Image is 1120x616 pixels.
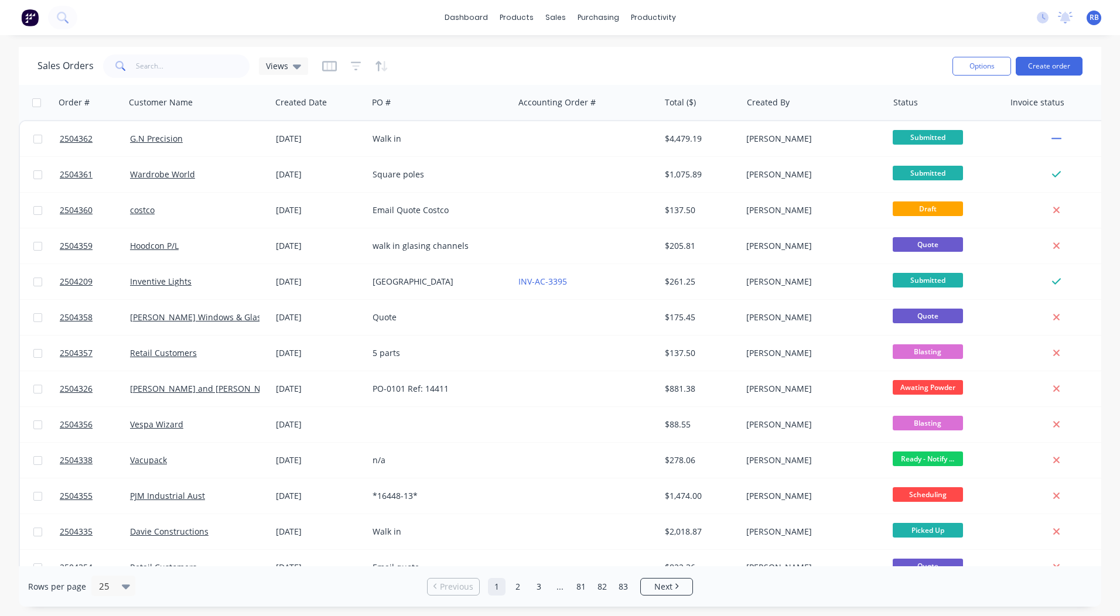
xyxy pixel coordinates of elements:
div: [DATE] [276,383,363,395]
div: 5 parts [373,347,503,359]
a: Wardrobe World [130,169,195,180]
a: Page 1 is your current page [488,578,506,596]
div: Square poles [373,169,503,180]
span: Scheduling [893,487,963,502]
div: [PERSON_NAME] [746,204,876,216]
a: 2504362 [60,121,130,156]
a: G.N Precision [130,133,183,144]
div: [DATE] [276,419,363,430]
img: Factory [21,9,39,26]
div: [DATE] [276,133,363,145]
div: [DATE] [276,169,363,180]
a: Next page [641,581,692,593]
div: [PERSON_NAME] [746,383,876,395]
a: 2504357 [60,336,130,371]
a: Page 81 [572,578,590,596]
div: [DATE] [276,240,363,252]
div: $137.50 [665,204,733,216]
div: Walk in [373,526,503,538]
span: 2504358 [60,312,93,323]
span: Picked Up [893,523,963,538]
h1: Sales Orders [37,60,94,71]
div: [PERSON_NAME] [746,133,876,145]
a: Vacupack [130,454,167,466]
a: 2504358 [60,300,130,335]
a: 2504359 [60,228,130,263]
span: Draft [893,201,963,216]
span: 2504338 [60,454,93,466]
a: Vespa Wizard [130,419,183,430]
div: [PERSON_NAME] [746,169,876,180]
div: $175.45 [665,312,733,323]
span: 2504354 [60,562,93,573]
a: 2504361 [60,157,130,192]
a: 2504354 [60,550,130,585]
div: [DATE] [276,490,363,502]
span: 2504357 [60,347,93,359]
span: Previous [440,581,473,593]
a: costco [130,204,155,215]
span: Awating Powder [893,380,963,395]
div: Created Date [275,97,327,108]
div: productivity [625,9,682,26]
a: PJM Industrial Aust [130,490,205,501]
div: [DATE] [276,204,363,216]
a: Davie Constructions [130,526,209,537]
div: Invoice status [1010,97,1064,108]
div: [PERSON_NAME] [746,454,876,466]
div: sales [539,9,572,26]
div: *16448-13* [373,490,503,502]
button: Create order [1016,57,1083,76]
span: 2504360 [60,204,93,216]
span: Views [266,60,288,72]
a: [PERSON_NAME] Windows & Glass [130,312,265,323]
div: [PERSON_NAME] [746,419,876,430]
div: [DATE] [276,454,363,466]
div: $137.50 [665,347,733,359]
div: Status [893,97,918,108]
div: [PERSON_NAME] [746,276,876,288]
a: 2504360 [60,193,130,228]
span: 2504335 [60,526,93,538]
span: 2504355 [60,490,93,502]
div: n/a [373,454,503,466]
a: 2504209 [60,264,130,299]
div: $1,474.00 [665,490,733,502]
div: $1,075.89 [665,169,733,180]
div: [DATE] [276,562,363,573]
div: [PERSON_NAME] [746,312,876,323]
span: Quote [893,237,963,252]
span: Ready - Notify ... [893,451,963,466]
div: [PERSON_NAME] [746,490,876,502]
span: 2504359 [60,240,93,252]
span: Submitted [893,166,963,180]
span: Quote [893,309,963,323]
span: Blasting [893,416,963,430]
span: 2504326 [60,383,93,395]
div: products [494,9,539,26]
div: $261.25 [665,276,733,288]
div: Created By [747,97,790,108]
div: $278.06 [665,454,733,466]
div: PO # [372,97,391,108]
a: Jump forward [551,578,569,596]
a: [PERSON_NAME] and [PERSON_NAME] Pty Ltd [130,383,310,394]
div: $822.36 [665,562,733,573]
div: Quote [373,312,503,323]
span: RB [1090,12,1099,23]
div: [DATE] [276,276,363,288]
span: Next [654,581,672,593]
a: Inventive Lights [130,276,192,287]
a: 2504326 [60,371,130,406]
div: $4,479.19 [665,133,733,145]
div: [GEOGRAPHIC_DATA] [373,276,503,288]
div: Total ($) [665,97,696,108]
ul: Pagination [422,578,698,596]
div: [PERSON_NAME] [746,347,876,359]
a: dashboard [439,9,494,26]
a: Page 3 [530,578,548,596]
a: Page 82 [593,578,611,596]
a: Previous page [428,581,479,593]
a: Retail Customers [130,347,197,358]
a: 2504356 [60,407,130,442]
